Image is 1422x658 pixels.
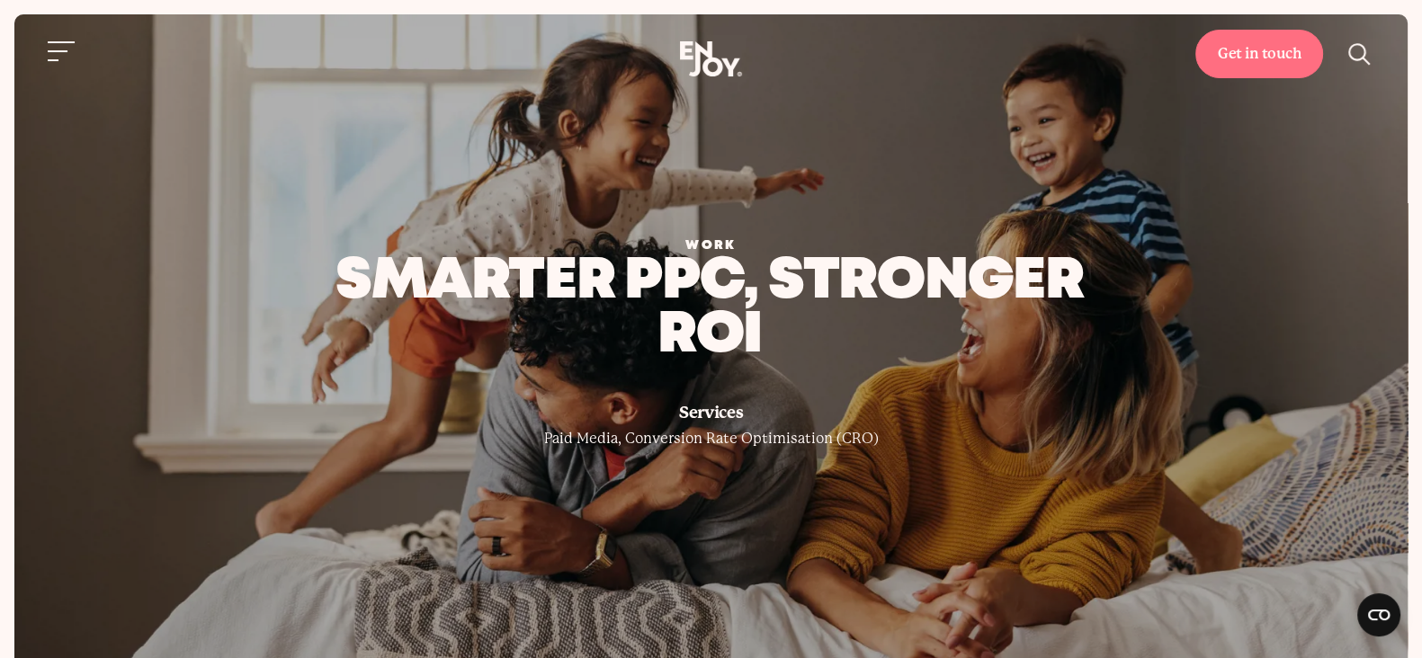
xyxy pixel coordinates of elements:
span: Conversion Rate Optimisation (CRO) [625,430,879,447]
a: Paid Media [544,430,618,447]
button: Site navigation [43,32,81,70]
a: Get in touch [1195,30,1323,78]
button: Site search [1341,35,1379,73]
div: Services [332,404,1091,422]
button: Open CMP widget [1357,593,1400,636]
div: , [332,404,1091,451]
a: Conversion Rate Optimisation (CRO) [622,430,879,447]
strong: smarter ppc, stronger roi [335,256,1083,361]
div: Work [332,236,1091,255]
